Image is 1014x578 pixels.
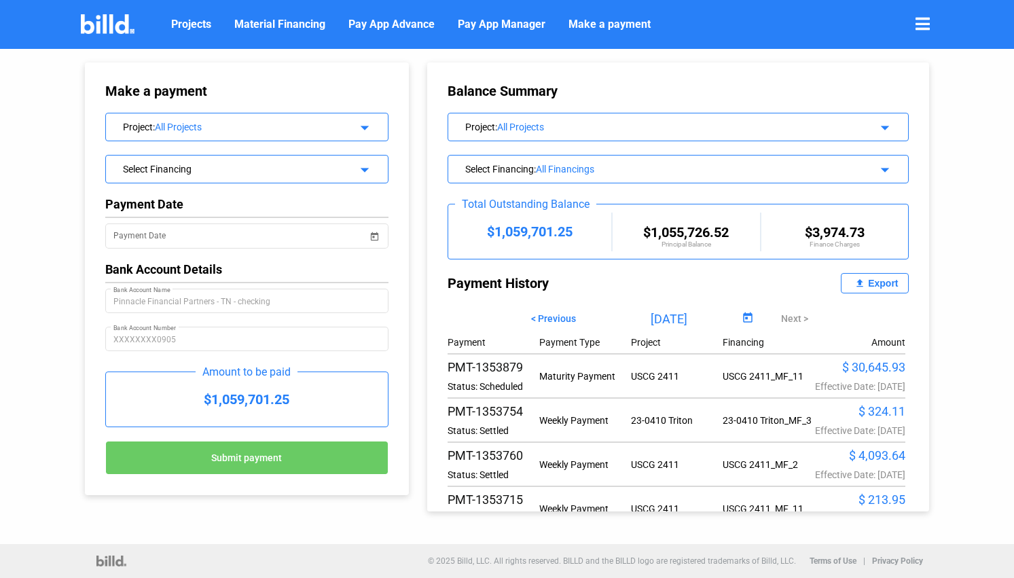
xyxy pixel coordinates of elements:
b: Terms of Use [810,556,856,566]
div: Maturity Payment [539,371,631,382]
div: USCG 2411_MF_2 [723,459,814,470]
div: Weekly Payment [539,503,631,514]
div: Financing [723,337,814,348]
div: Project [123,119,346,132]
span: Projects [171,16,211,33]
span: Material Financing [234,16,325,33]
span: Next > [781,313,808,324]
span: Pay App Advance [348,16,435,33]
div: Payment Date [105,197,388,211]
div: Amount [871,337,905,348]
div: Export [868,278,898,289]
div: PMT-1353754 [448,404,539,418]
div: Finance Charges [761,240,909,248]
div: 23-0410 Triton_MF_3 [723,415,814,426]
div: $3,974.73 [761,224,909,240]
div: Status: Scheduled [448,381,539,392]
button: Submit payment [105,441,388,475]
div: $ 4,093.64 [814,448,906,463]
mat-icon: arrow_drop_down [355,118,371,134]
mat-icon: arrow_drop_down [355,160,371,176]
div: Select Financing [123,161,346,175]
span: : [534,164,536,175]
img: logo [96,556,126,566]
div: Effective Date: [DATE] [814,425,906,436]
img: Billd Company Logo [81,14,134,34]
div: Weekly Payment [539,415,631,426]
p: | [863,556,865,566]
button: Open calendar [739,310,757,328]
a: Material Financing [226,11,333,38]
div: Effective Date: [DATE] [814,469,906,480]
div: Total Outstanding Balance [455,198,596,211]
div: USCG 2411_MF_11 [723,371,814,382]
mat-icon: arrow_drop_down [875,160,891,176]
div: USCG 2411 [631,371,723,382]
div: Principal Balance [613,240,760,248]
div: Status: Settled [448,425,539,436]
p: © 2025 Billd, LLC. All rights reserved. BILLD and the BILLD logo are registered trademarks of Bil... [428,556,796,566]
div: $1,059,701.25 [106,372,388,427]
div: Payment Type [539,337,631,348]
b: Privacy Policy [872,556,923,566]
div: Make a payment [105,83,275,99]
div: PMT-1353760 [448,448,539,463]
div: Weekly Payment [539,459,631,470]
button: Export [841,273,909,293]
div: Status: Settled [448,469,539,480]
div: All Projects [155,122,346,132]
mat-icon: arrow_drop_down [875,118,891,134]
div: $ 30,645.93 [814,360,906,374]
span: < Previous [531,313,576,324]
button: < Previous [521,307,586,330]
button: Open calendar [367,221,381,235]
div: 23-0410 Triton [631,415,723,426]
span: : [495,122,497,132]
div: USCG 2411_MF_11 [723,503,814,514]
div: $ 213.95 [814,492,906,507]
div: All Financings [536,164,848,175]
div: Project [631,337,723,348]
div: PMT-1353879 [448,360,539,374]
div: $1,059,701.25 [448,223,611,240]
mat-icon: file_upload [852,275,868,291]
div: Balance Summary [448,83,909,99]
a: Pay App Advance [340,11,443,38]
div: Amount to be paid [196,365,297,378]
div: Select Financing [465,161,848,175]
div: USCG 2411 [631,459,723,470]
div: Effective Date: [DATE] [814,381,906,392]
div: Bank Account Details [105,262,388,276]
div: Payment [448,337,539,348]
div: PMT-1353715 [448,492,539,507]
a: Projects [163,11,219,38]
button: Next > [771,307,818,330]
div: $1,055,726.52 [613,224,760,240]
a: Make a payment [560,11,659,38]
span: Submit payment [211,453,282,464]
span: : [153,122,155,132]
div: $ 324.11 [814,404,906,418]
div: All Projects [497,122,848,132]
div: Payment History [448,273,678,293]
div: Project [465,119,848,132]
span: Make a payment [568,16,651,33]
span: Pay App Manager [458,16,545,33]
div: USCG 2411 [631,503,723,514]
